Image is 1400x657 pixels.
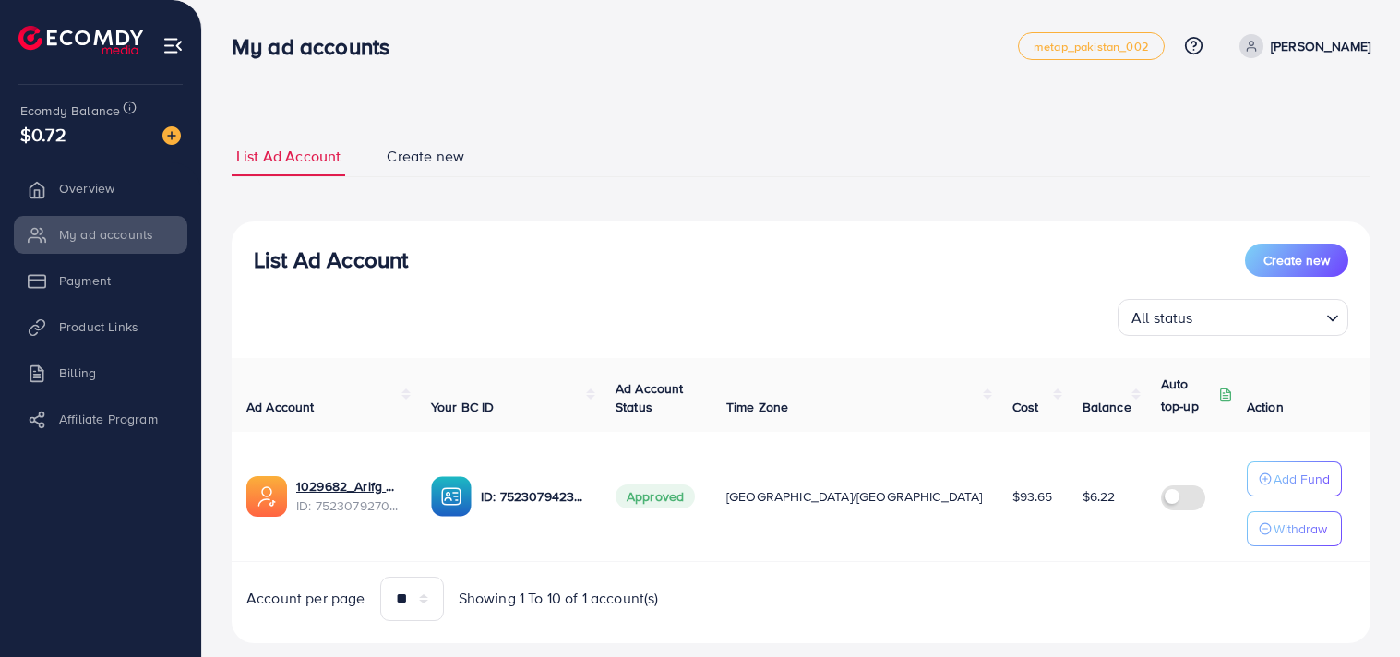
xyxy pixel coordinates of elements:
[1245,244,1348,277] button: Create new
[254,246,408,273] h3: List Ad Account
[162,126,181,145] img: image
[1012,398,1039,416] span: Cost
[1161,373,1215,417] p: Auto top-up
[236,146,341,167] span: List Ad Account
[296,477,401,515] div: <span class='underline'>1029682_Arifg Mart_1751603491465</span></br>7523079270294405128
[1034,41,1149,53] span: metap_pakistan_002
[387,146,464,167] span: Create new
[459,588,659,609] span: Showing 1 To 10 of 1 account(s)
[296,477,401,496] a: 1029682_Arifg Mart_1751603491465
[1018,32,1165,60] a: metap_pakistan_002
[726,487,983,506] span: [GEOGRAPHIC_DATA]/[GEOGRAPHIC_DATA]
[431,476,472,517] img: ic-ba-acc.ded83a64.svg
[296,496,401,515] span: ID: 7523079270294405128
[616,379,684,416] span: Ad Account Status
[1012,487,1053,506] span: $93.65
[1247,398,1284,416] span: Action
[616,484,695,508] span: Approved
[1232,34,1370,58] a: [PERSON_NAME]
[431,398,495,416] span: Your BC ID
[1274,468,1330,490] p: Add Fund
[162,35,184,56] img: menu
[246,588,365,609] span: Account per page
[1274,518,1327,540] p: Withdraw
[232,33,404,60] h3: My ad accounts
[726,398,788,416] span: Time Zone
[1247,461,1342,496] button: Add Fund
[1263,251,1330,269] span: Create new
[1271,35,1370,57] p: [PERSON_NAME]
[18,26,143,54] img: logo
[1128,305,1197,331] span: All status
[246,476,287,517] img: ic-ads-acc.e4c84228.svg
[1247,511,1342,546] button: Withdraw
[1118,299,1348,336] div: Search for option
[20,121,66,148] span: $0.72
[20,102,120,120] span: Ecomdy Balance
[481,485,586,508] p: ID: 7523079423877332993
[246,398,315,416] span: Ad Account
[1083,398,1131,416] span: Balance
[1199,301,1319,331] input: Search for option
[1083,487,1116,506] span: $6.22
